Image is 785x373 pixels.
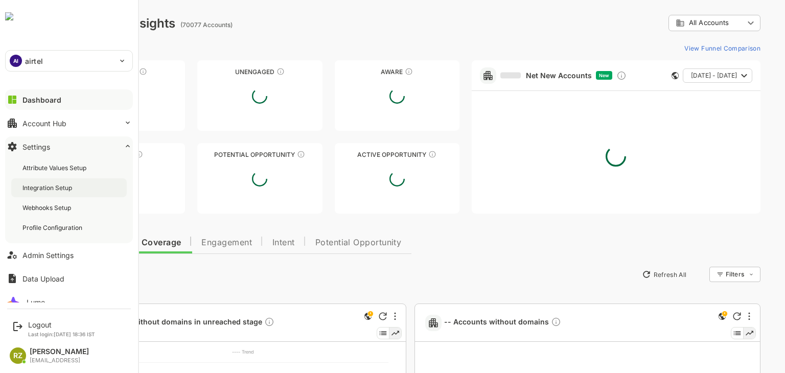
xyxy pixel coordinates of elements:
[358,312,360,320] div: More
[647,68,717,83] button: [DATE] - [DATE]
[145,21,200,29] ag: (70077 Accounts)
[52,360,54,365] text: 1
[655,69,701,82] span: [DATE] - [DATE]
[22,183,74,192] div: Integration Setup
[30,347,89,356] div: [PERSON_NAME]
[22,164,88,172] div: Attribute Values Setup
[28,320,95,329] div: Logout
[408,317,529,329] a: -- Accounts without domainsDescription not present
[10,347,26,364] div: RZ
[22,203,73,212] div: Webhooks Setup
[261,150,269,158] div: These accounts are MQAs and can be passed on to Inside Sales
[22,251,74,260] div: Admin Settings
[22,119,66,128] div: Account Hub
[5,268,133,289] button: Data Upload
[103,67,111,76] div: These accounts have not been engaged with for a defined time period
[515,317,525,329] div: Description not present
[54,317,243,329] a: 0 Accounts without domains in unreached stageDescription not present
[22,274,64,283] div: Data Upload
[6,51,132,71] div: AIairtel
[237,239,259,247] span: Intent
[644,40,725,56] button: View Funnel Comparison
[196,349,218,355] text: ---- Trend
[636,72,643,79] div: This card does not support filter and segments
[392,150,401,158] div: These accounts have open opportunities which might be at any of the Sales Stages
[5,89,133,110] button: Dashboard
[690,270,708,278] div: Filters
[99,150,107,158] div: These accounts are warm, further nurturing would qualify them to MQAs
[10,55,22,67] div: AI
[697,312,705,320] div: Refresh
[28,331,95,337] p: Last login: [DATE] 18:36 IST
[161,68,286,76] div: Unengaged
[465,71,556,80] a: Net New Accounts
[369,67,377,76] div: These accounts have just entered the buying cycle and need further nurturing
[161,151,286,158] div: Potential Opportunity
[25,56,43,66] p: airtel
[299,151,424,158] div: Active Opportunity
[22,223,84,232] div: Profile Configuration
[30,357,89,364] div: [EMAIL_ADDRESS]
[25,16,140,31] div: Dashboard Insights
[408,317,525,329] span: -- Accounts without domains
[27,298,45,307] div: Lumo
[326,310,338,324] div: This is a global insight. Segment selection is not applicable for this view
[680,310,692,324] div: This is a global insight. Segment selection is not applicable for this view
[5,292,133,312] button: Lumo
[689,265,725,284] div: Filters
[5,245,133,265] button: Admin Settings
[602,266,655,283] button: Refresh All
[25,265,99,284] button: New Insights
[25,151,149,158] div: Engaged
[633,13,725,33] div: All Accounts
[280,239,366,247] span: Potential Opportunity
[581,71,591,81] div: Discover new ICP-fit accounts showing engagement — via intent surges, anonymous website visits, L...
[228,317,239,329] div: Description not present
[343,312,351,320] div: Refresh
[54,317,239,329] span: 0 Accounts without domains in unreached stage
[166,239,216,247] span: Engagement
[5,113,133,133] button: Account Hub
[299,68,424,76] div: Aware
[22,143,50,151] div: Settings
[241,67,249,76] div: These accounts have not shown enough engagement and need nurturing
[640,18,708,28] div: All Accounts
[5,136,133,157] button: Settings
[712,312,714,320] div: More
[653,19,693,27] span: All Accounts
[25,68,149,76] div: Unreached
[563,73,573,78] span: New
[5,12,13,20] img: undefinedjpg
[35,239,145,247] span: Data Quality and Coverage
[22,96,61,104] div: Dashboard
